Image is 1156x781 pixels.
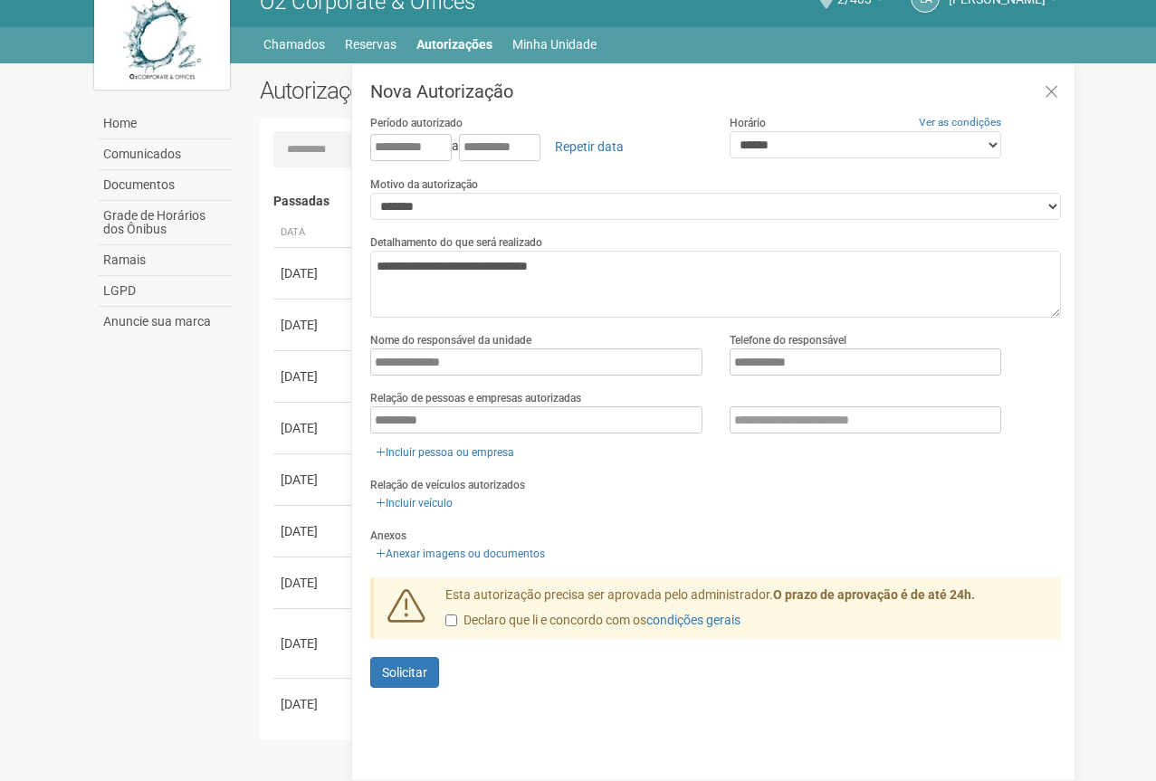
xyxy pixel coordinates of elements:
a: Ver as condições [919,116,1001,129]
a: condições gerais [646,613,740,627]
div: [DATE] [281,471,348,489]
a: Minha Unidade [512,32,597,57]
a: Home [99,109,233,139]
a: Repetir data [543,131,635,162]
a: Autorizações [416,32,492,57]
div: [DATE] [281,419,348,437]
label: Telefone do responsável [730,332,846,348]
h2: Autorizações [260,77,647,104]
a: Anexar imagens ou documentos [370,544,550,564]
div: [DATE] [281,522,348,540]
label: Relação de pessoas e empresas autorizadas [370,390,581,406]
input: Declaro que li e concordo com oscondições gerais [445,614,457,626]
a: Ramais [99,245,233,276]
label: Horário [730,115,766,131]
label: Motivo da autorização [370,176,478,193]
div: [DATE] [281,367,348,386]
a: Grade de Horários dos Ônibus [99,201,233,245]
h3: Nova Autorização [370,82,1061,100]
label: Anexos [370,528,406,544]
label: Detalhamento do que será realizado [370,234,542,251]
a: Documentos [99,170,233,201]
a: LGPD [99,276,233,307]
h4: Passadas [273,195,1049,208]
div: [DATE] [281,316,348,334]
button: Solicitar [370,657,439,688]
a: Incluir veículo [370,493,458,513]
label: Nome do responsável da unidade [370,332,531,348]
div: Esta autorização precisa ser aprovada pelo administrador. [432,586,1062,639]
div: [DATE] [281,574,348,592]
div: a [370,131,702,162]
strong: O prazo de aprovação é de até 24h. [773,587,975,602]
div: [DATE] [281,264,348,282]
a: Anuncie sua marca [99,307,233,337]
label: Período autorizado [370,115,463,131]
th: Data [273,218,355,248]
a: Chamados [263,32,325,57]
div: [DATE] [281,695,348,713]
a: Comunicados [99,139,233,170]
a: Incluir pessoa ou empresa [370,443,520,462]
label: Declaro que li e concordo com os [445,612,740,630]
a: Reservas [345,32,396,57]
label: Relação de veículos autorizados [370,477,525,493]
span: Solicitar [382,665,427,680]
div: [DATE] [281,634,348,652]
